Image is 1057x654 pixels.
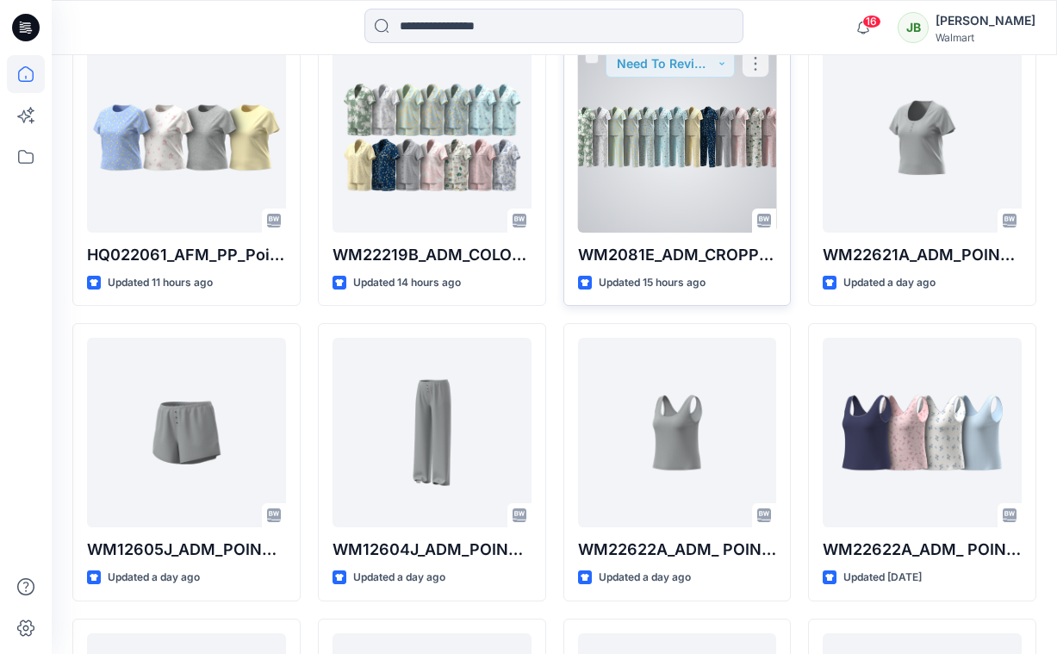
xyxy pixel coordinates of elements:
[87,338,286,527] a: WM12605J_ADM_POINTELLE SHORT
[353,569,445,587] p: Updated a day ago
[87,538,286,562] p: WM12605J_ADM_POINTELLE SHORT
[578,43,777,233] a: WM2081E_ADM_CROPPED NOTCH PJ SET w/ STRAIGHT HEM TOP_COLORWAY
[578,338,777,527] a: WM22622A_ADM_ POINTELLE TANK
[843,274,936,292] p: Updated a day ago
[578,243,777,267] p: WM2081E_ADM_CROPPED NOTCH PJ SET w/ STRAIGHT HEM TOP_COLORWAY
[333,338,532,527] a: WM12604J_ADM_POINTELLE PANT -FAUX FLY & BUTTONS + PICOT
[87,243,286,267] p: HQ022061_AFM_PP_Pointelle SS Top
[823,43,1022,233] a: WM22621A_ADM_POINTELLE HENLEY TEE
[898,12,929,43] div: JB
[823,538,1022,562] p: WM22622A_ADM_ POINTELLE TANK_COLORWAY
[353,274,461,292] p: Updated 14 hours ago
[108,569,200,587] p: Updated a day ago
[936,31,1035,44] div: Walmart
[843,569,922,587] p: Updated [DATE]
[599,569,691,587] p: Updated a day ago
[333,243,532,267] p: WM22219B_ADM_COLORWAY
[108,274,213,292] p: Updated 11 hours ago
[862,15,881,28] span: 16
[333,43,532,233] a: WM22219B_ADM_COLORWAY
[578,538,777,562] p: WM22622A_ADM_ POINTELLE TANK
[823,338,1022,527] a: WM22622A_ADM_ POINTELLE TANK_COLORWAY
[823,243,1022,267] p: WM22621A_ADM_POINTELLE HENLEY TEE
[599,274,706,292] p: Updated 15 hours ago
[333,538,532,562] p: WM12604J_ADM_POINTELLE PANT -FAUX FLY & BUTTONS + PICOT
[936,10,1035,31] div: [PERSON_NAME]
[87,43,286,233] a: HQ022061_AFM_PP_Pointelle SS Top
